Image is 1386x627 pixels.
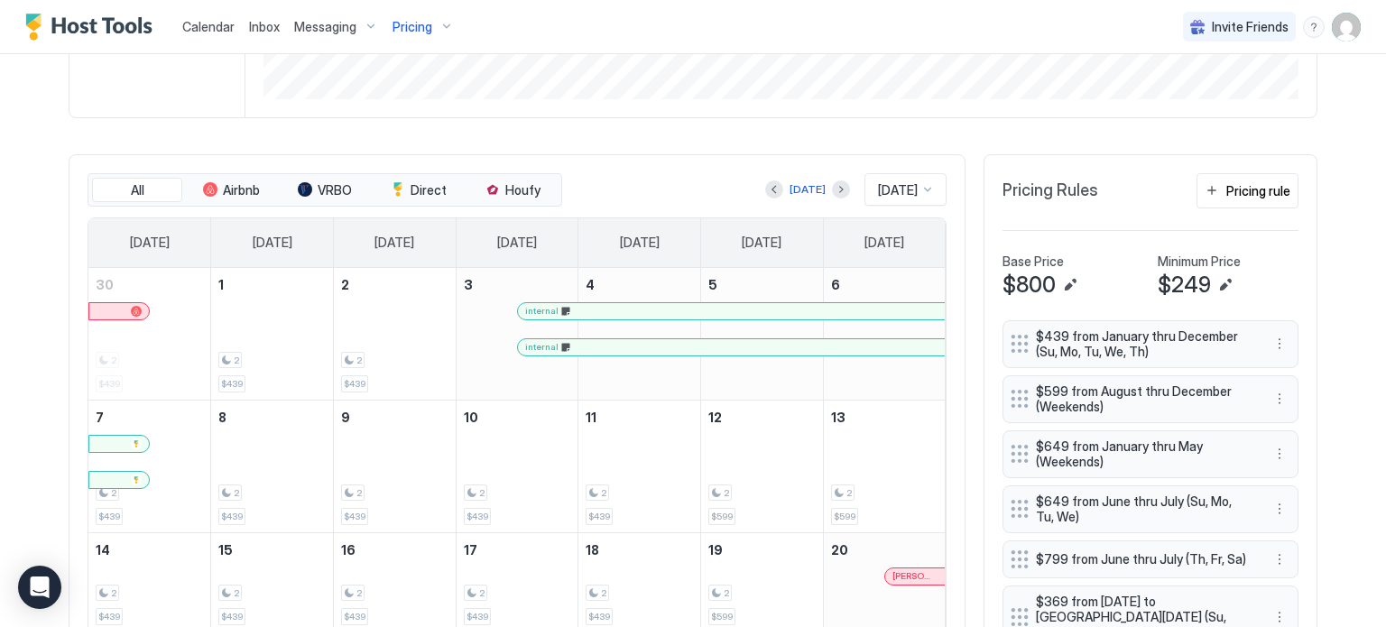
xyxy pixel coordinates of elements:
[182,17,235,36] a: Calendar
[831,277,840,292] span: 6
[25,14,161,41] a: Host Tools Logo
[742,235,781,251] span: [DATE]
[341,410,350,425] span: 9
[586,277,595,292] span: 4
[1269,333,1290,355] button: More options
[221,378,243,390] span: $439
[1197,173,1298,208] button: Pricing rule
[411,182,447,198] span: Direct
[578,268,701,401] td: December 4, 2025
[98,378,120,390] span: $439
[318,182,352,198] span: VRBO
[92,178,182,203] button: All
[586,410,596,425] span: 11
[131,182,144,198] span: All
[1003,540,1298,578] div: $799 from June thru July (Th, Fr, Sa) menu
[724,487,729,499] span: 2
[711,511,733,522] span: $599
[249,19,280,34] span: Inbox
[878,182,918,198] span: [DATE]
[831,542,848,558] span: 20
[1003,254,1064,270] span: Base Price
[1059,274,1081,296] button: Edit
[1269,443,1290,465] div: menu
[708,277,717,292] span: 5
[602,218,678,267] a: Thursday
[356,587,362,599] span: 2
[218,542,233,558] span: 15
[823,268,946,401] td: December 6, 2025
[525,341,937,353] div: internal
[479,587,485,599] span: 2
[393,19,432,35] span: Pricing
[724,587,729,599] span: 2
[1158,254,1241,270] span: Minimum Price
[356,218,432,267] a: Tuesday
[211,401,333,434] a: December 8, 2025
[711,611,733,622] span: $599
[601,487,606,499] span: 2
[294,19,356,35] span: Messaging
[98,511,120,522] span: $439
[701,268,824,401] td: December 5, 2025
[456,400,578,532] td: December 10, 2025
[892,570,938,582] span: [PERSON_NAME]
[601,587,606,599] span: 2
[253,235,292,251] span: [DATE]
[344,511,365,522] span: $439
[1269,443,1290,465] button: More options
[824,268,946,301] a: December 6, 2025
[1036,383,1251,415] span: $599 from August thru December (Weekends)
[479,218,555,267] a: Wednesday
[130,235,170,251] span: [DATE]
[88,401,210,434] a: December 7, 2025
[457,401,578,434] a: December 10, 2025
[234,355,239,366] span: 2
[578,400,701,532] td: December 11, 2025
[356,355,362,366] span: 2
[1269,388,1290,410] button: More options
[1003,430,1298,478] div: $649 from January thru May (Weekends) menu
[525,341,559,353] span: internal
[221,611,243,622] span: $439
[588,511,610,522] span: $439
[98,611,120,622] span: $439
[464,410,478,425] span: 10
[1158,272,1211,299] span: $249
[1003,485,1298,533] div: $649 from June thru July (Su, Mo, Tu, We) menu
[88,173,562,207] div: tab-group
[111,587,116,599] span: 2
[88,268,211,401] td: November 30, 2025
[344,378,365,390] span: $439
[846,487,852,499] span: 2
[724,218,799,267] a: Friday
[1269,549,1290,570] button: More options
[1003,272,1056,299] span: $800
[467,511,488,522] span: $439
[211,268,333,301] a: December 1, 2025
[234,587,239,599] span: 2
[211,533,333,567] a: December 15, 2025
[186,178,276,203] button: Airbnb
[1269,549,1290,570] div: menu
[341,277,349,292] span: 2
[497,235,537,251] span: [DATE]
[249,17,280,36] a: Inbox
[1036,551,1251,567] span: $799 from June thru July (Th, Fr, Sa)
[334,268,456,301] a: December 2, 2025
[112,218,188,267] a: Sunday
[467,178,558,203] button: Houfy
[221,511,243,522] span: $439
[111,487,116,499] span: 2
[620,235,660,251] span: [DATE]
[18,566,61,609] div: Open Intercom Messenger
[1003,320,1298,368] div: $439 from January thru December (Su, Mo, Tu, We, Th) menu
[334,401,456,434] a: December 9, 2025
[341,542,356,558] span: 16
[525,305,937,317] div: internal
[223,182,260,198] span: Airbnb
[96,410,104,425] span: 7
[96,542,110,558] span: 14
